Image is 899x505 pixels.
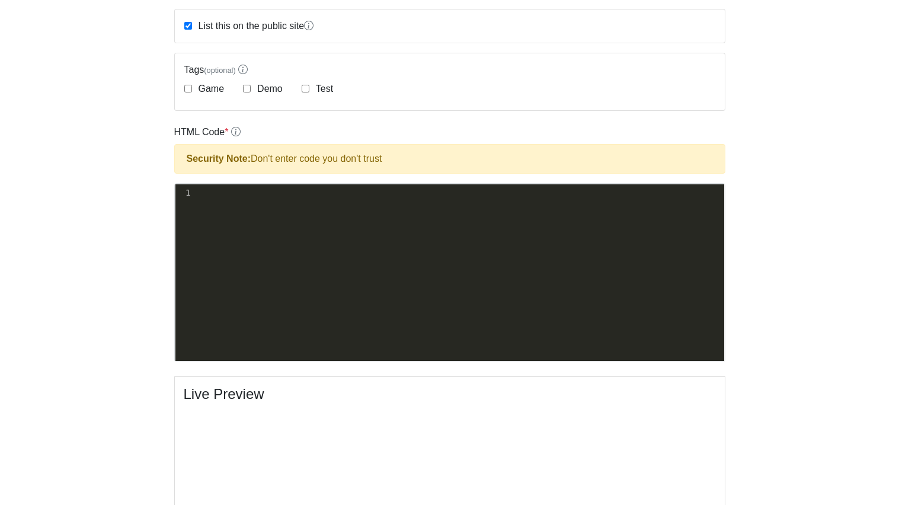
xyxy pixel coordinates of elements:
label: Game [196,82,225,96]
label: List this on the public site [196,19,314,33]
div: 1 [175,187,193,199]
label: Test [313,82,333,96]
h4: Live Preview [184,386,716,403]
label: Tags [184,63,715,77]
label: HTML Code [174,125,241,139]
label: Demo [255,82,283,96]
div: Don't enter code you don't trust [174,144,725,174]
span: (optional) [204,66,235,75]
strong: Security Note: [187,154,251,164]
